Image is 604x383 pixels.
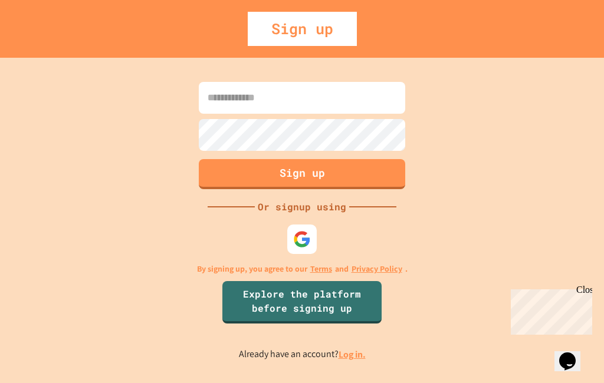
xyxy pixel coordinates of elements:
div: Chat with us now!Close [5,5,81,75]
iframe: chat widget [506,285,592,335]
div: Sign up [248,12,357,46]
img: google-icon.svg [293,230,311,248]
a: Explore the platform before signing up [222,281,382,323]
a: Terms [310,263,332,275]
div: Or signup using [255,200,349,214]
iframe: chat widget [554,336,592,371]
a: Privacy Policy [352,263,402,275]
p: By signing up, you agree to our and . [197,263,408,275]
button: Sign up [199,159,405,189]
p: Already have an account? [239,347,366,362]
a: Log in. [339,348,366,361]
